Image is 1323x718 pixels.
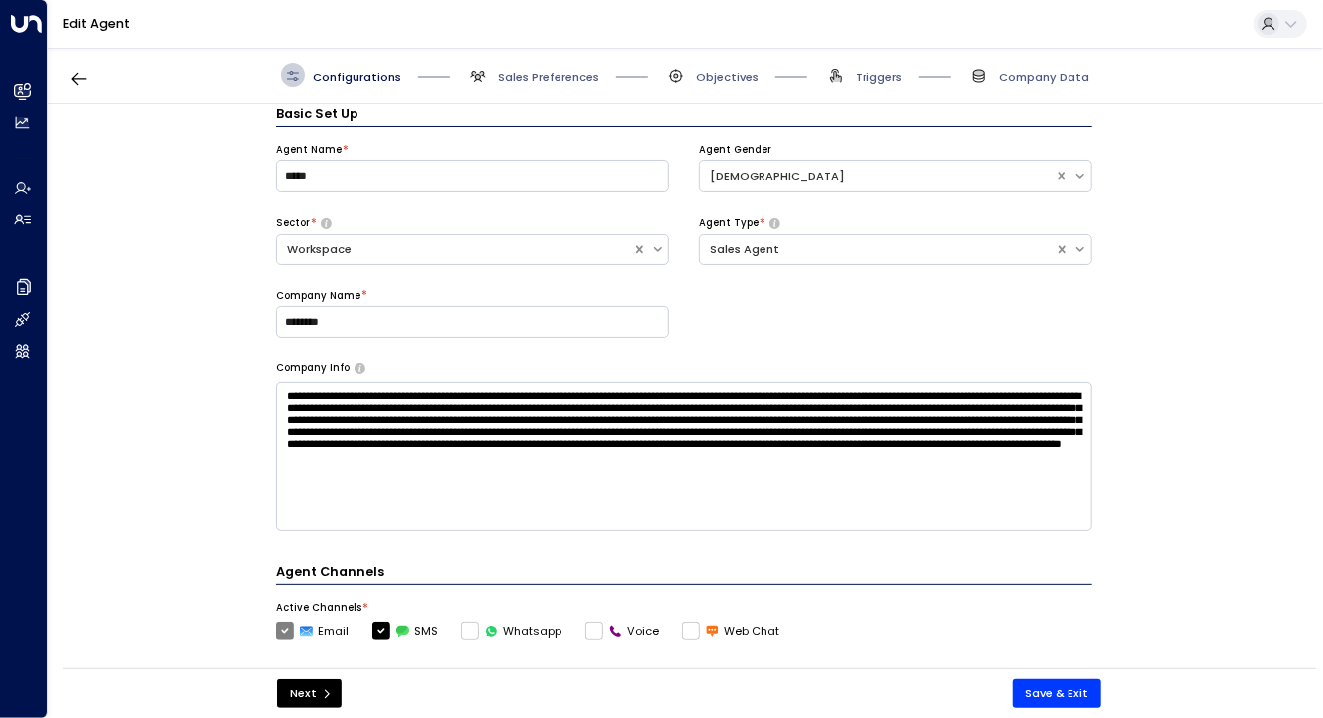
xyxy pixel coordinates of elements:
[313,69,401,85] span: Configurations
[699,216,759,230] label: Agent Type
[769,218,780,228] button: Select whether your copilot will handle inquiries directly from leads or from brokers representin...
[498,69,599,85] span: Sales Preferences
[277,679,342,708] button: Next
[276,216,310,230] label: Sector
[276,563,1092,585] h4: Agent Channels
[710,168,1045,185] div: [DEMOGRAPHIC_DATA]
[276,361,350,375] label: Company Info
[461,622,561,640] label: Whatsapp
[682,622,779,640] label: Web Chat
[999,69,1089,85] span: Company Data
[276,601,361,615] label: Active Channels
[287,241,622,257] div: Workspace
[276,289,360,303] label: Company Name
[1013,679,1102,708] button: Save & Exit
[696,69,759,85] span: Objectives
[63,15,130,32] a: Edit Agent
[856,69,902,85] span: Triggers
[355,363,365,373] button: Provide a brief overview of your company, including your industry, products or services, and any ...
[276,143,342,156] label: Agent Name
[710,241,1045,257] div: Sales Agent
[372,622,438,640] label: SMS
[276,104,1092,127] h3: Basic Set Up
[699,143,771,156] label: Agent Gender
[276,622,349,640] label: Email
[321,218,332,228] button: Select whether your copilot will handle inquiries directly from leads or from brokers representin...
[585,622,659,640] label: Voice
